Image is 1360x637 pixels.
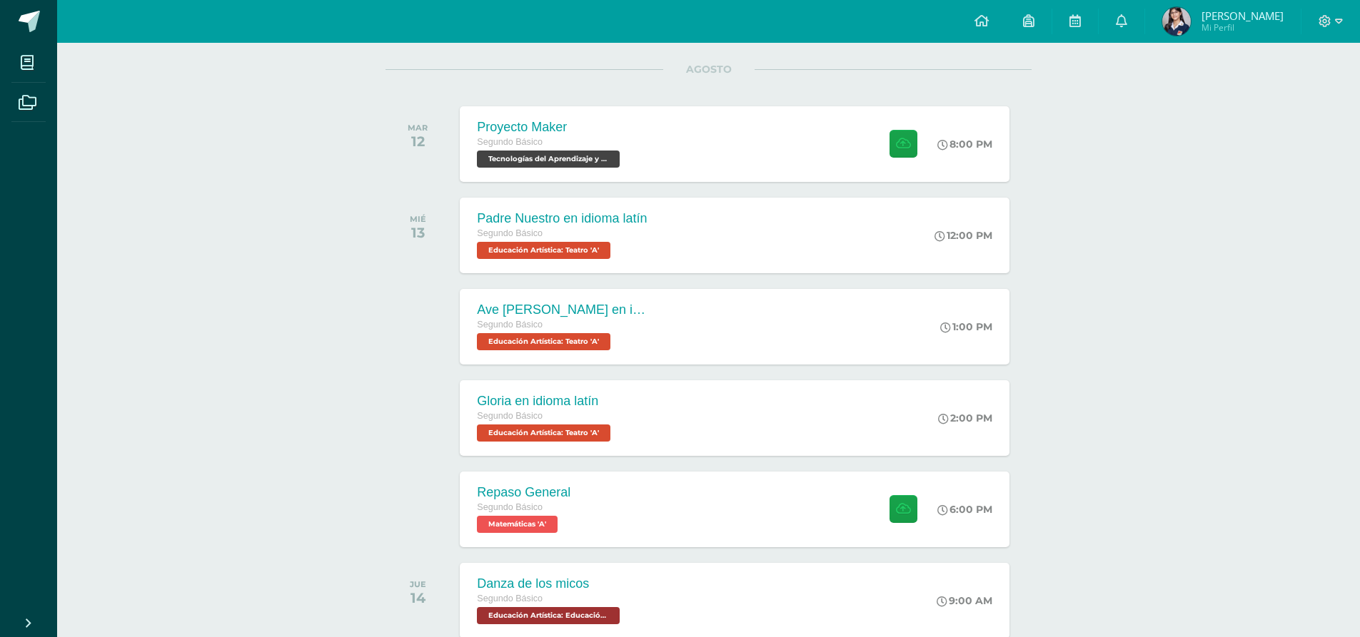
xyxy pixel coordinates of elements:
div: Proyecto Maker [477,120,623,135]
div: 13 [410,224,426,241]
span: Segundo Básico [477,228,543,238]
span: Segundo Básico [477,502,543,512]
span: Matemáticas 'A' [477,516,558,533]
img: 7585de065049ddb0280ab318bcc0ede4.png [1162,7,1191,36]
div: 12:00 PM [935,229,992,242]
span: Mi Perfil [1202,21,1284,34]
span: Tecnologías del Aprendizaje y la Comunicación 'A' [477,151,620,168]
span: Segundo Básico [477,320,543,330]
div: MAR [408,123,428,133]
span: Educación Artística: Teatro 'A' [477,242,610,259]
span: Educación Artística: Educación Musical 'A' [477,607,620,624]
span: [PERSON_NAME] [1202,9,1284,23]
div: 8:00 PM [937,138,992,151]
span: Educación Artística: Teatro 'A' [477,424,610,442]
div: Danza de los micos [477,576,623,591]
span: AGOSTO [663,63,755,76]
div: MIÉ [410,214,426,224]
span: Segundo Básico [477,137,543,147]
div: Padre Nuestro en idioma latín [477,211,647,226]
span: Segundo Básico [477,593,543,603]
div: JUE [410,579,426,589]
div: Gloria en idioma latín [477,394,614,409]
div: 1:00 PM [940,320,992,333]
div: 9:00 AM [937,594,992,607]
div: Repaso General [477,485,570,500]
div: 6:00 PM [937,503,992,516]
div: Ave [PERSON_NAME] en idioma latín. [477,302,648,317]
span: Educación Artística: Teatro 'A' [477,333,610,350]
div: 14 [410,589,426,606]
span: Segundo Básico [477,411,543,421]
div: 2:00 PM [938,412,992,424]
div: 12 [408,133,428,150]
